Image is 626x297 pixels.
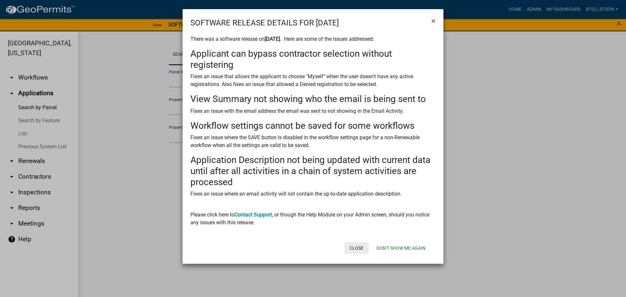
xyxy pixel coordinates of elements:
p: Fixes an issue where the SAVE button is disabled in the workflow settings page for a non-Renewabl... [190,134,436,149]
h3: Applicant can bypass contractor selection without registering [190,48,436,70]
p: Please click here to , or though the Help Module on your Admin screen, should you notice any issu... [190,211,436,227]
button: Close [426,12,441,30]
h3: Workflow settings cannot be saved for some workflows [190,120,436,131]
h3: Application Description not being updated with current data until after all activities in a chain... [190,155,436,187]
h4: SOFTWARE RELEASE DETAILS FOR [DATE] [190,17,339,29]
strong: [DATE] [265,36,280,42]
p: Fixes an issue where an email activity will not contain the up-to-date application description. [190,190,436,206]
button: Don't show me again [371,242,431,254]
a: Contact Support [234,212,272,218]
p: Fixes an issue with the email address the email was sent to not showing in the Email Activity. [190,107,436,115]
button: Close [344,242,369,254]
h3: View Summary not showing who the email is being sent to [190,94,436,105]
span: × [431,16,436,25]
p: There was a software release on . Here are some of the issues addressed: [190,35,436,43]
p: Fixes an issue that allows the applicant to choose "Myself" when the user doesn't have any active... [190,73,436,88]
